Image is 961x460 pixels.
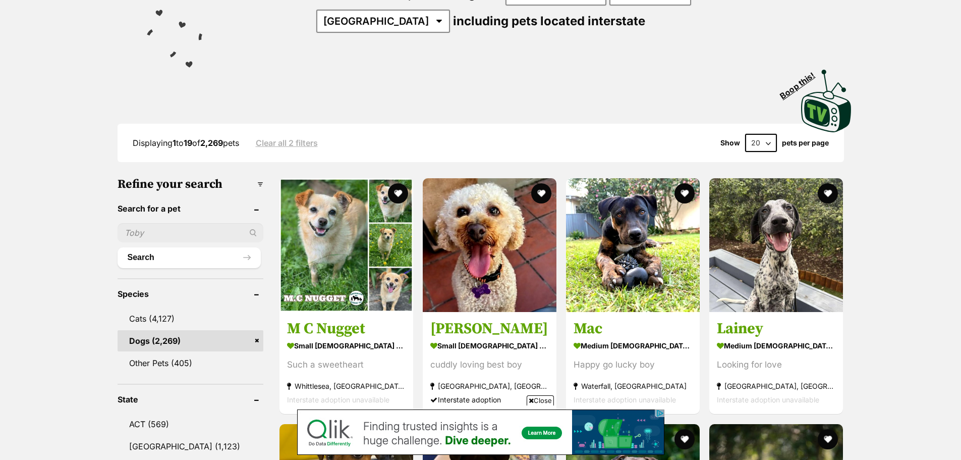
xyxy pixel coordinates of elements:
[709,312,843,415] a: Lainey medium [DEMOGRAPHIC_DATA] Dog Looking for love [GEOGRAPHIC_DATA], [GEOGRAPHIC_DATA] Inters...
[279,312,413,415] a: M C Nugget small [DEMOGRAPHIC_DATA] Dog Such a sweetheart Whittlesea, [GEOGRAPHIC_DATA] Interstat...
[118,414,263,435] a: ACT (569)
[574,320,692,339] h3: Mac
[118,308,263,329] a: Cats (4,127)
[118,330,263,351] a: Dogs (2,269)
[256,138,318,147] a: Clear all 2 filters
[720,139,740,147] span: Show
[717,380,835,393] strong: [GEOGRAPHIC_DATA], [GEOGRAPHIC_DATA]
[801,70,852,132] img: PetRescue TV logo
[430,320,549,339] h3: [PERSON_NAME]
[430,359,549,372] div: cuddly loving best boy
[287,396,389,404] span: Interstate adoption unavailable
[287,320,406,339] h3: M C Nugget
[801,61,852,134] a: Boop this!
[531,183,551,203] button: favourite
[287,339,406,353] strong: small [DEMOGRAPHIC_DATA] Dog
[200,138,223,148] strong: 2,269
[574,359,692,372] div: Happy go lucky boy
[388,183,408,203] button: favourite
[430,393,549,407] div: Interstate adoption
[717,320,835,339] h3: Lainey
[574,380,692,393] strong: Waterfall, [GEOGRAPHIC_DATA]
[709,178,843,312] img: Lainey - German Shorthaired Pointer Dog
[674,183,695,203] button: favourite
[527,395,554,405] span: Close
[118,223,263,242] input: Toby
[674,429,695,449] button: favourite
[782,139,829,147] label: pets per page
[818,183,838,203] button: favourite
[118,204,263,213] header: Search for a pet
[778,64,824,100] span: Boop this!
[453,14,645,28] span: including pets located interstate
[118,352,263,374] a: Other Pets (405)
[430,339,549,353] strong: small [DEMOGRAPHIC_DATA] Dog
[279,178,413,312] img: M C Nugget - Pomeranian Dog
[566,312,700,415] a: Mac medium [DEMOGRAPHIC_DATA] Dog Happy go lucky boy Waterfall, [GEOGRAPHIC_DATA] Interstate adop...
[717,396,819,404] span: Interstate adoption unavailable
[717,359,835,372] div: Looking for love
[184,138,192,148] strong: 19
[818,429,838,449] button: favourite
[566,178,700,312] img: Mac - Bull Terrier Dog
[133,138,239,148] span: Displaying to of pets
[430,380,549,393] strong: [GEOGRAPHIC_DATA], [GEOGRAPHIC_DATA]
[423,178,556,312] img: Ollie - Poodle (Toy) Dog
[574,396,676,404] span: Interstate adoption unavailable
[118,247,261,268] button: Search
[574,339,692,353] strong: medium [DEMOGRAPHIC_DATA] Dog
[118,395,263,404] header: State
[287,380,406,393] strong: Whittlesea, [GEOGRAPHIC_DATA]
[287,359,406,372] div: Such a sweetheart
[118,289,263,298] header: Species
[173,138,176,148] strong: 1
[717,339,835,353] strong: medium [DEMOGRAPHIC_DATA] Dog
[118,177,263,191] h3: Refine your search
[118,436,263,457] a: [GEOGRAPHIC_DATA] (1,123)
[297,410,664,455] iframe: Advertisement
[423,312,556,415] a: [PERSON_NAME] small [DEMOGRAPHIC_DATA] Dog cuddly loving best boy [GEOGRAPHIC_DATA], [GEOGRAPHIC_...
